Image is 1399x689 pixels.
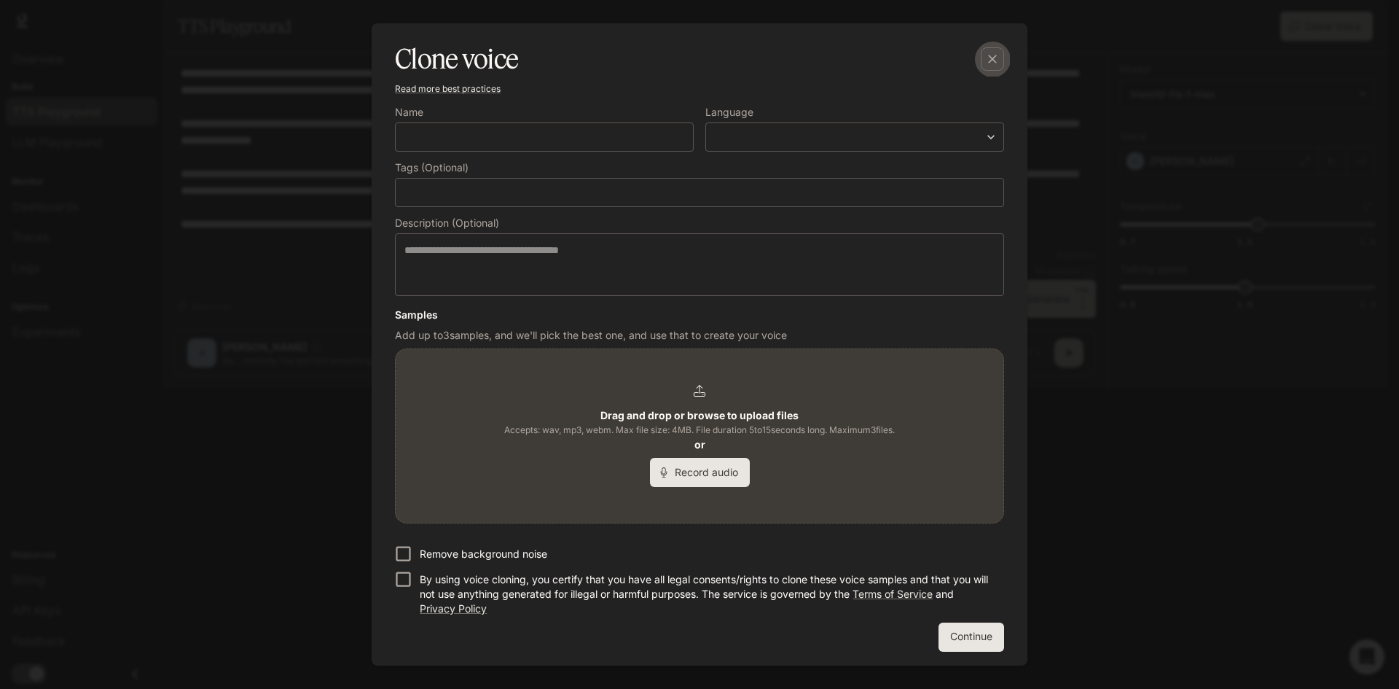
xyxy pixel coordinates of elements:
b: or [694,438,705,451]
span: Accepts: wav, mp3, webm. Max file size: 4MB. File duration 5 to 15 seconds long. Maximum 3 files. [504,423,895,437]
h5: Clone voice [395,41,518,77]
a: Privacy Policy [420,602,487,615]
p: By using voice cloning, you certify that you have all legal consents/rights to clone these voice ... [420,572,992,616]
button: Record audio [650,458,750,487]
p: Tags (Optional) [395,163,469,173]
a: Terms of Service [853,588,933,600]
p: Remove background noise [420,547,547,561]
b: Drag and drop or browse to upload files [600,409,799,421]
div: ​ [706,130,1003,144]
p: Add up to 3 samples, and we'll pick the best one, and use that to create your voice [395,328,1004,343]
h6: Samples [395,308,1004,322]
p: Description (Optional) [395,218,499,228]
p: Name [395,107,423,117]
a: Read more best practices [395,83,501,94]
p: Language [705,107,753,117]
button: Continue [938,623,1004,652]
